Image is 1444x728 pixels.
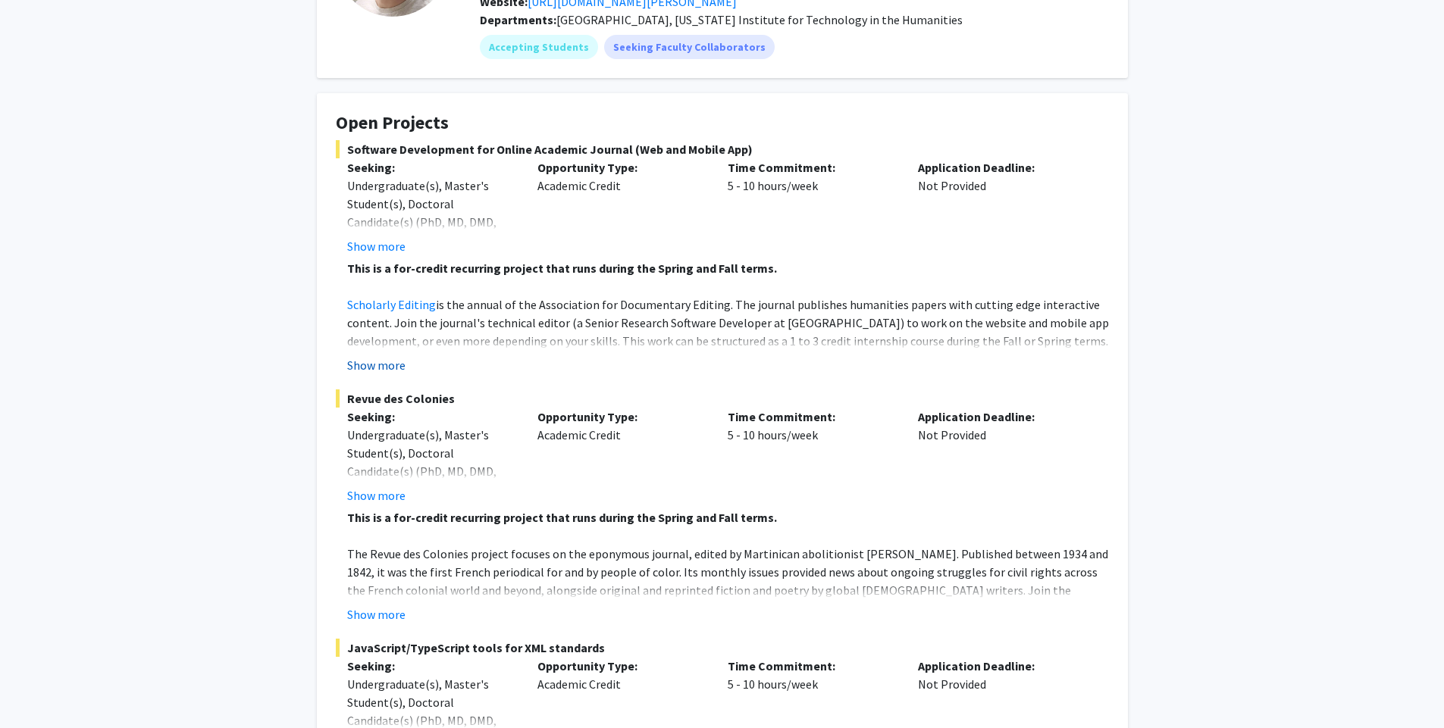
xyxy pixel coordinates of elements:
p: Opportunity Type: [537,158,705,177]
p: is the annual of the Association for Documentary Editing. The journal publishes humanities papers... [347,295,1109,386]
p: Seeking: [347,158,515,177]
div: 5 - 10 hours/week [716,408,907,505]
div: Undergraduate(s), Master's Student(s), Doctoral Candidate(s) (PhD, MD, DMD, PharmD, etc.) [347,426,515,498]
strong: This is a for-credit recurring project that runs during the Spring and Fall terms. [347,510,777,525]
span: JavaScript/TypeScript tools for XML standards [336,639,1109,657]
p: Opportunity Type: [537,657,705,675]
div: Not Provided [907,408,1097,505]
b: Departments: [480,12,556,27]
mat-chip: Seeking Faculty Collaborators [604,35,775,59]
p: Application Deadline: [918,158,1085,177]
p: Time Commitment: [728,657,895,675]
a: Scholarly Editing [347,297,436,312]
div: Academic Credit [526,408,716,505]
span: [GEOGRAPHIC_DATA], [US_STATE] Institute for Technology in the Humanities [556,12,963,27]
button: Show more [347,237,406,255]
button: Show more [347,486,406,505]
span: Revue des Colonies [336,389,1109,408]
div: Academic Credit [526,158,716,255]
mat-chip: Accepting Students [480,35,598,59]
div: Not Provided [907,158,1097,255]
span: Software Development for Online Academic Journal (Web and Mobile App) [336,140,1109,158]
button: Show more [347,356,406,374]
p: Opportunity Type: [537,408,705,426]
button: Show more [347,605,406,623]
p: Application Deadline: [918,408,1085,426]
p: Seeking: [347,408,515,426]
p: Time Commitment: [728,408,895,426]
p: The Revue des Colonies project focuses on the eponymous journal, edited by Martinican abolitionis... [347,545,1109,672]
p: Application Deadline: [918,657,1085,675]
div: Undergraduate(s), Master's Student(s), Doctoral Candidate(s) (PhD, MD, DMD, PharmD, etc.) [347,177,515,249]
div: 5 - 10 hours/week [716,158,907,255]
h4: Open Projects [336,112,1109,134]
p: Time Commitment: [728,158,895,177]
strong: This is a for-credit recurring project that runs during the Spring and Fall terms. [347,261,777,276]
p: Seeking: [347,657,515,675]
iframe: Chat [11,660,64,717]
